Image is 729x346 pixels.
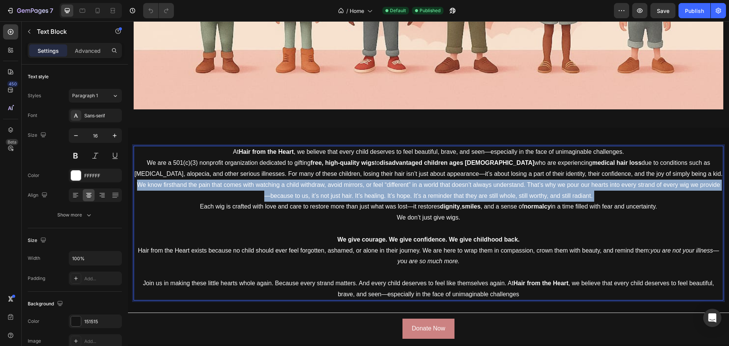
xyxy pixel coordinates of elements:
div: Show more [57,211,93,219]
div: FFFFFF [84,172,120,179]
p: Settings [38,47,59,55]
i: you are not your illness—you are so much more. [270,226,591,243]
strong: smiles [334,182,353,188]
p: Text Block [37,27,101,36]
div: Size [28,130,48,141]
div: Open Intercom Messenger [703,309,721,327]
p: Each wig is crafted with love and care to restore more than just what was lost—it restores , , an... [6,180,595,191]
strong: normalcy [396,182,423,188]
div: Image [28,338,41,344]
div: Styles [28,92,41,99]
div: Text style [28,73,49,80]
div: 151515 [84,318,120,325]
button: 7 [3,3,57,18]
button: Paragraph 1 [69,89,122,103]
div: 450 [7,81,18,87]
p: We don’t just give wigs. [6,191,595,202]
div: Sans-serif [84,112,120,119]
div: Undo/Redo [143,3,174,18]
strong: dignity [312,182,332,188]
strong: free, high-quality wigs [183,138,247,145]
span: / [346,7,348,15]
div: Size [28,235,48,246]
p: Join us in making these little hearts whole again. Because every strand matters. And every child ... [6,257,595,279]
strong: medical hair loss [464,138,514,145]
div: Width [28,255,40,262]
iframe: Design area [128,21,729,346]
button: Save [650,3,675,18]
div: Background [28,299,65,309]
span: Paragraph 1 [72,92,98,99]
div: Padding [28,275,45,282]
p: Donate Now [284,302,317,313]
input: Auto [69,251,121,265]
p: 7 [50,6,53,15]
p: Hair from the Heart exists because no child should ever feel forgotten, ashamed, or alone in thei... [6,224,595,246]
div: Color [28,172,39,179]
div: Add... [84,338,120,345]
span: Home [350,7,364,15]
strong: We give courage. We give confidence. We give childhood back. [209,215,391,221]
span: Default [390,7,406,14]
strong: Hair from the Heart [385,259,440,265]
p: We know firsthand the pain that comes with watching a child withdraw, avoid mirrors, or feel “dif... [6,158,595,180]
a: Donate Now [275,297,326,318]
div: Align [28,190,49,201]
strong: disadvantaged children ages [DEMOGRAPHIC_DATA] [252,138,406,145]
button: Publish [679,3,710,18]
button: Show more [28,208,122,222]
span: Save [657,8,669,14]
span: Published [420,7,440,14]
div: Add... [84,275,120,282]
div: Publish [685,7,704,15]
p: Advanced [75,47,101,55]
div: Beta [6,139,18,145]
div: Color [28,318,39,325]
div: Font [28,112,37,119]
